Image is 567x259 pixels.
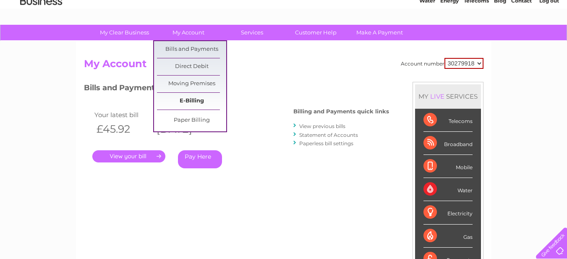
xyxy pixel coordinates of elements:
a: Telecoms [464,36,489,42]
div: Clear Business is a trading name of Verastar Limited (registered in [GEOGRAPHIC_DATA] No. 3667643... [86,5,482,41]
a: Customer Help [281,25,350,40]
a: Contact [511,36,532,42]
div: MY SERVICES [415,84,481,108]
h2: My Account [84,58,483,74]
a: Pay Here [178,150,222,168]
a: Bills and Payments [157,41,226,58]
a: Energy [440,36,459,42]
div: Electricity [423,201,473,224]
a: 0333 014 3131 [409,4,467,15]
a: Services [217,25,287,40]
div: Water [423,178,473,201]
td: Invoice date [152,109,213,120]
a: Log out [539,36,559,42]
div: Mobile [423,155,473,178]
a: . [92,150,165,162]
img: logo.png [20,22,63,47]
a: View previous bills [299,123,345,129]
a: My Clear Business [90,25,159,40]
th: £45.92 [92,120,153,138]
div: Telecoms [423,109,473,132]
a: E-Billing [157,93,226,110]
a: Statement of Accounts [299,132,358,138]
a: Make A Payment [345,25,414,40]
h4: Billing and Payments quick links [293,108,389,115]
div: LIVE [429,92,446,100]
a: Water [419,36,435,42]
a: Paperless bill settings [299,140,353,147]
div: Broadband [423,132,473,155]
a: Blog [494,36,506,42]
a: Direct Debit [157,58,226,75]
td: Your latest bill [92,109,153,120]
a: My Account [154,25,223,40]
a: Paper Billing [157,112,226,129]
div: Gas [423,225,473,248]
th: [DATE] [152,120,213,138]
h3: Bills and Payments [84,82,389,97]
div: Account number [401,58,483,69]
a: Moving Premises [157,76,226,92]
